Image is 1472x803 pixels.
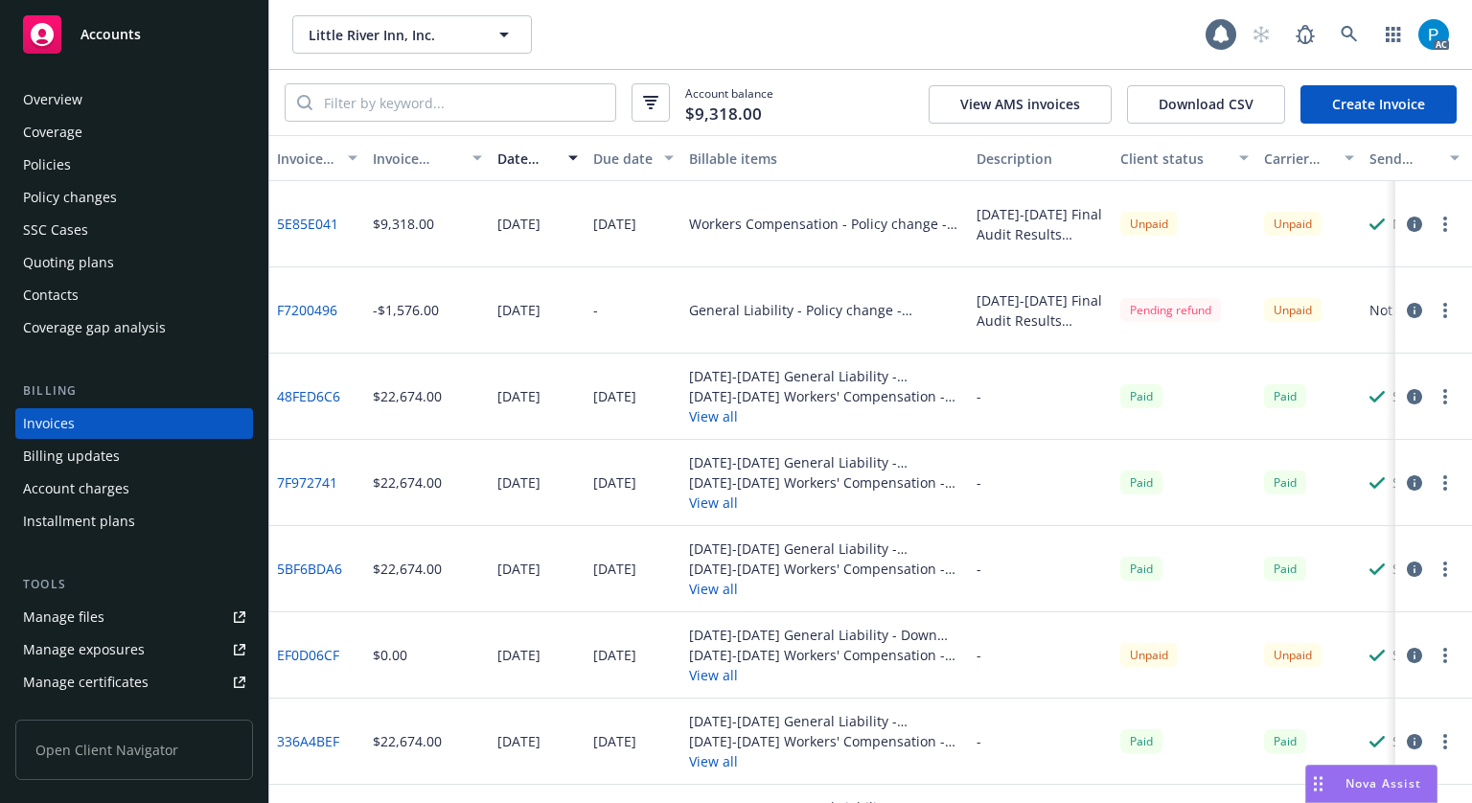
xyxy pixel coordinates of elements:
[23,182,117,213] div: Policy changes
[373,149,461,169] div: Invoice amount
[1286,15,1324,54] a: Report a Bug
[689,539,961,559] div: [DATE]-[DATE] General Liability - Installment 4
[23,634,145,665] div: Manage exposures
[23,602,104,632] div: Manage files
[15,215,253,245] a: SSC Cases
[373,645,407,665] div: $0.00
[689,214,961,234] div: Workers Compensation - Policy change - WCNS1424Y0
[23,700,120,730] div: Manage claims
[373,300,439,320] div: -$1,576.00
[15,408,253,439] a: Invoices
[689,472,961,493] div: [DATE]-[DATE] Workers' Compensation - Installment 9
[689,665,961,685] button: View all
[23,441,120,471] div: Billing updates
[689,731,961,751] div: [DATE]-[DATE] Workers' Compensation - Installment 2
[497,386,540,406] div: [DATE]
[15,117,253,148] a: Coverage
[297,95,312,110] svg: Search
[1369,300,1424,320] div: Not sent
[1418,19,1449,50] img: photo
[1369,149,1438,169] div: Send result
[593,559,636,579] div: [DATE]
[15,84,253,115] a: Overview
[1264,470,1306,494] div: Paid
[1264,643,1322,667] div: Unpaid
[277,386,340,406] a: 48FED6C6
[977,645,981,665] div: -
[586,135,681,181] button: Due date
[23,215,88,245] div: SSC Cases
[1120,643,1178,667] div: Unpaid
[1330,15,1368,54] a: Search
[23,408,75,439] div: Invoices
[685,102,762,126] span: $9,318.00
[1306,766,1330,802] div: Drag to move
[689,579,961,599] button: View all
[1120,212,1178,236] div: Unpaid
[15,473,253,504] a: Account charges
[689,366,961,386] div: [DATE]-[DATE] General Liability - Installment 8
[689,751,961,771] button: View all
[1374,15,1413,54] a: Switch app
[593,386,636,406] div: [DATE]
[497,559,540,579] div: [DATE]
[15,602,253,632] a: Manage files
[977,204,1105,244] div: [DATE]-[DATE] Final Audit Results Additional Premium $9,318
[1120,384,1162,408] div: Paid
[23,149,71,180] div: Policies
[309,25,474,45] span: Little River Inn, Inc.
[277,645,339,665] a: EF0D06CF
[1264,729,1306,753] span: Paid
[977,731,981,751] div: -
[689,149,961,169] div: Billable items
[269,135,365,181] button: Invoice ID
[929,85,1112,124] button: View AMS invoices
[969,135,1113,181] button: Description
[15,506,253,537] a: Installment plans
[23,667,149,698] div: Manage certificates
[373,731,442,751] div: $22,674.00
[593,472,636,493] div: [DATE]
[277,300,337,320] a: F7200496
[689,406,961,426] button: View all
[689,386,961,406] div: [DATE]-[DATE] Workers' Compensation - Installment 8
[15,441,253,471] a: Billing updates
[23,117,82,148] div: Coverage
[277,214,338,234] a: 5E85E041
[1264,298,1322,322] div: Unpaid
[593,149,653,169] div: Due date
[15,381,253,401] div: Billing
[15,634,253,665] span: Manage exposures
[1120,298,1221,322] div: Pending refund
[373,386,442,406] div: $22,674.00
[80,27,141,42] span: Accounts
[23,84,82,115] div: Overview
[1120,149,1228,169] div: Client status
[1264,384,1306,408] div: Paid
[1120,557,1162,581] div: Paid
[593,214,636,234] div: [DATE]
[977,559,981,579] div: -
[1127,85,1285,124] button: Download CSV
[689,452,961,472] div: [DATE]-[DATE] General Liability - Installment 9
[373,214,434,234] div: $9,318.00
[1256,135,1362,181] button: Carrier status
[15,247,253,278] a: Quoting plans
[1264,149,1333,169] div: Carrier status
[497,149,557,169] div: Date issued
[685,85,773,120] span: Account balance
[497,731,540,751] div: [DATE]
[1345,775,1421,792] span: Nova Assist
[292,15,532,54] button: Little River Inn, Inc.
[497,645,540,665] div: [DATE]
[15,280,253,310] a: Contacts
[15,667,253,698] a: Manage certificates
[490,135,586,181] button: Date issued
[23,280,79,310] div: Contacts
[15,149,253,180] a: Policies
[1120,729,1162,753] div: Paid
